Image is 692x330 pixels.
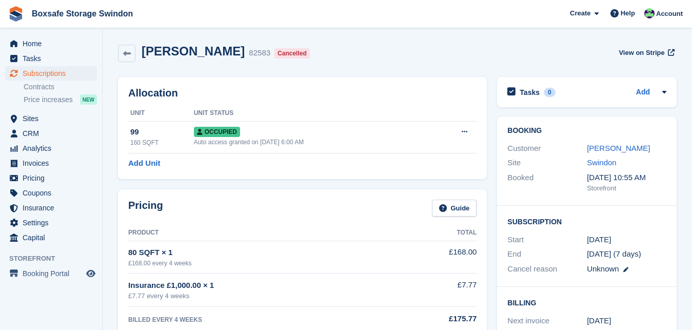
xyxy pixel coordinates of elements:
[391,274,477,307] td: £7.77
[5,230,97,245] a: menu
[194,127,240,137] span: Occupied
[507,248,587,260] div: End
[9,254,102,264] span: Storefront
[85,267,97,280] a: Preview store
[23,36,84,51] span: Home
[507,172,587,193] div: Booked
[23,266,84,281] span: Booking Portal
[619,48,664,58] span: View on Stripe
[23,216,84,230] span: Settings
[391,313,477,325] div: £175.77
[5,141,97,156] a: menu
[507,127,666,135] h2: Booking
[432,200,477,217] a: Guide
[80,94,97,105] div: NEW
[544,88,556,97] div: 0
[128,291,391,301] div: £7.77 every 4 weeks
[23,126,84,141] span: CRM
[587,183,666,193] div: Storefront
[391,241,477,273] td: £168.00
[130,138,194,147] div: 160 SQFT
[587,315,666,327] div: [DATE]
[194,138,431,147] div: Auto access granted on [DATE] 6:00 AM
[23,66,84,81] span: Subscriptions
[28,5,137,22] a: Boxsafe Storage Swindon
[5,186,97,200] a: menu
[128,225,391,241] th: Product
[128,158,160,169] a: Add Unit
[194,105,431,122] th: Unit Status
[391,225,477,241] th: Total
[507,234,587,246] div: Start
[5,216,97,230] a: menu
[128,200,163,217] h2: Pricing
[5,66,97,81] a: menu
[507,143,587,154] div: Customer
[128,247,391,259] div: 80 SQFT × 1
[23,141,84,156] span: Analytics
[23,186,84,200] span: Coupons
[128,105,194,122] th: Unit
[570,8,590,18] span: Create
[23,230,84,245] span: Capital
[656,9,683,19] span: Account
[23,171,84,185] span: Pricing
[621,8,635,18] span: Help
[587,144,650,152] a: [PERSON_NAME]
[587,249,641,258] span: [DATE] (7 days)
[587,264,619,273] span: Unknown
[24,82,97,92] a: Contracts
[142,44,245,58] h2: [PERSON_NAME]
[5,156,97,170] a: menu
[644,8,655,18] img: Kim Virabi
[587,234,611,246] time: 2025-04-21 00:00:00 UTC
[615,44,677,61] a: View on Stripe
[5,51,97,66] a: menu
[23,111,84,126] span: Sites
[23,201,84,215] span: Insurance
[520,88,540,97] h2: Tasks
[23,51,84,66] span: Tasks
[24,95,73,105] span: Price increases
[128,315,391,324] div: BILLED EVERY 4 WEEKS
[587,172,666,184] div: [DATE] 10:55 AM
[5,171,97,185] a: menu
[249,47,270,59] div: 82583
[636,87,650,99] a: Add
[128,259,391,268] div: £168.00 every 4 weeks
[507,297,666,307] h2: Billing
[507,263,587,275] div: Cancel reason
[507,157,587,169] div: Site
[5,36,97,51] a: menu
[130,126,194,138] div: 99
[128,280,391,292] div: Insurance £1,000.00 × 1
[128,87,477,99] h2: Allocation
[587,158,617,167] a: Swindon
[23,156,84,170] span: Invoices
[507,315,587,327] div: Next invoice
[274,48,310,59] div: Cancelled
[5,111,97,126] a: menu
[8,6,24,22] img: stora-icon-8386f47178a22dfd0bd8f6a31ec36ba5ce8667c1dd55bd0f319d3a0aa187defe.svg
[5,126,97,141] a: menu
[5,266,97,281] a: menu
[507,216,666,226] h2: Subscription
[24,94,97,105] a: Price increases NEW
[5,201,97,215] a: menu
